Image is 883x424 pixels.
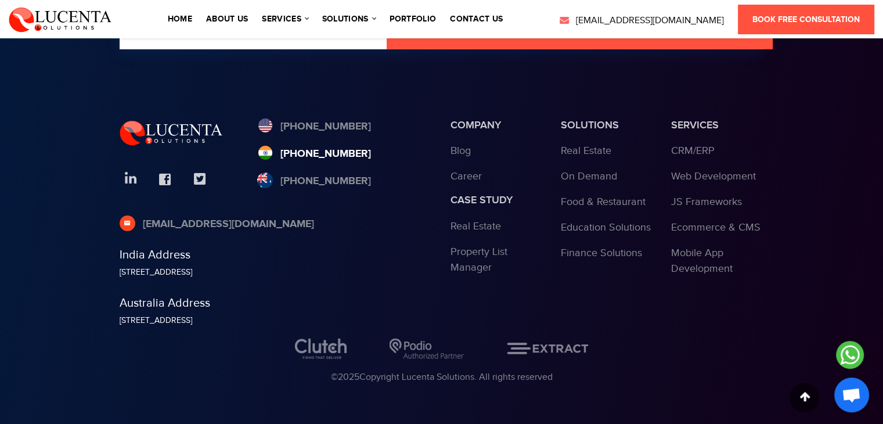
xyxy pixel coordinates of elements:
[450,220,501,232] a: Real Estate
[450,246,507,274] a: Property List Manager
[390,339,464,359] img: Podio
[561,247,642,259] a: Finance Solutions
[120,217,314,232] a: [EMAIL_ADDRESS][DOMAIN_NAME]
[120,119,223,146] img: Lucenta Solutions
[558,14,724,28] a: [EMAIL_ADDRESS][DOMAIN_NAME]
[450,15,503,23] a: contact us
[450,170,482,182] a: Career
[257,119,371,135] a: [PHONE_NUMBER]
[120,248,433,262] h5: India Address
[9,6,112,33] img: Lucenta Solutions
[168,15,192,23] a: Home
[450,194,543,207] h3: Case study
[257,146,371,162] a: [PHONE_NUMBER]
[834,378,869,412] div: Open chat
[450,119,543,132] h3: Company
[671,119,764,132] h3: services
[671,196,742,208] a: JS Frameworks
[120,315,433,327] div: [STREET_ADDRESS]
[450,145,471,157] a: Blog
[671,170,756,182] a: Web Development
[671,221,761,233] a: Ecommerce & CMS
[561,221,651,233] a: Education Solutions
[295,339,347,359] img: Clutch
[561,145,611,157] a: Real Estate
[561,196,646,208] a: Food & Restaurant
[120,267,433,279] div: [STREET_ADDRESS]
[561,119,654,132] h3: Solutions
[120,371,764,385] div: © Copyright Lucenta Solutions. All rights reserved
[671,145,715,157] a: CRM/ERP
[738,5,874,34] a: Book Free Consultation
[206,15,248,23] a: About Us
[561,170,617,182] a: On Demand
[120,296,433,310] h5: Australia Address
[262,15,308,23] a: services
[671,247,733,275] a: Mobile App Development
[257,174,371,189] a: [PHONE_NUMBER]
[507,343,588,354] img: EXTRACT
[322,15,376,23] a: solutions
[338,372,359,383] span: 2025
[752,15,860,24] span: Book Free Consultation
[390,15,437,23] a: portfolio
